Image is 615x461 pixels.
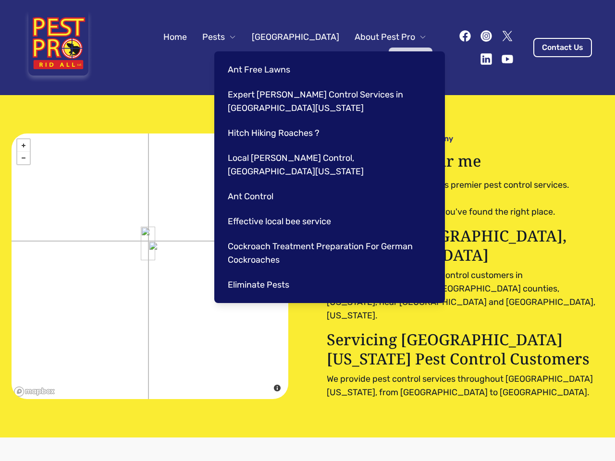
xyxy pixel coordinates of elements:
p: Servicing [GEOGRAPHIC_DATA][US_STATE] Pest Control Customers [327,330,603,368]
a: Contact Us [533,38,592,57]
a: Zoom in [17,139,30,152]
a: Zoom out [17,152,30,164]
p: Servicing [GEOGRAPHIC_DATA], [GEOGRAPHIC_DATA] [327,226,603,265]
span: Pests [202,30,225,44]
a: Eliminate Pests [222,274,433,295]
a: Blog [356,48,385,69]
a: Local [PERSON_NAME] Control, [GEOGRAPHIC_DATA][US_STATE] [222,147,433,182]
a: Hitch Hiking Roaches ? [222,122,433,144]
a: Cockroach Treatment Preparation For German Cockroaches [222,236,433,270]
p: We are now serving our pest control customers in [GEOGRAPHIC_DATA] and [GEOGRAPHIC_DATA] counties... [327,268,603,322]
img: Pest Pro Rid All [23,12,94,84]
p: We provide pest control services throughout [GEOGRAPHIC_DATA][US_STATE], from [GEOGRAPHIC_DATA] t... [327,372,603,399]
a: [GEOGRAPHIC_DATA] [246,26,345,48]
a: Expert [PERSON_NAME] Control Services in [GEOGRAPHIC_DATA][US_STATE] [222,84,433,119]
button: Pest Control Community B2B [212,48,352,69]
button: Pests [197,26,242,48]
a: Ant Control [222,186,433,207]
a: Ant Free Lawns [222,59,433,80]
button: About Pest Pro [349,26,432,48]
a: Home [158,26,193,48]
h1: Pest control near me [327,151,603,170]
a: Effective local bee service [222,211,433,232]
pre: Experience your local county's premier pest control services. For cost-effective solutions, you'v... [327,178,603,218]
a: Contact [389,48,432,69]
span: About Pest Pro [355,30,415,44]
